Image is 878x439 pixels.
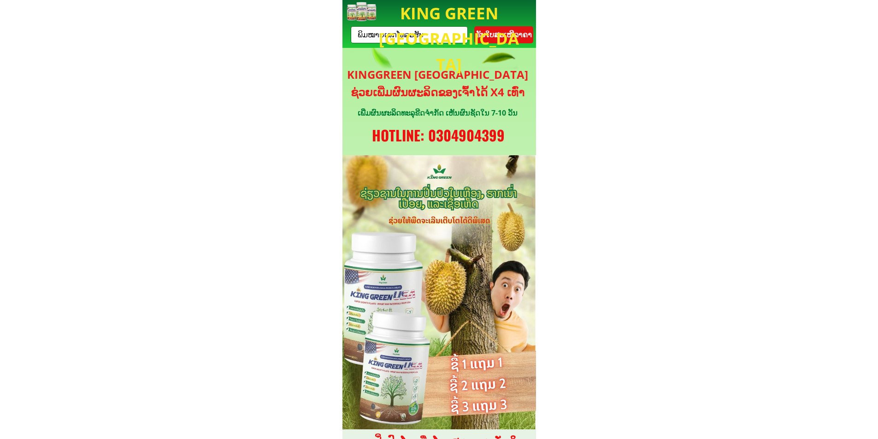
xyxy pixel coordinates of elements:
a: HOTLINE: 0304904399 [348,124,528,147]
h3: HOTLINE: 0304904399 [345,123,531,147]
h3: KING GREEN [GEOGRAPHIC_DATA] [377,0,521,77]
h3: KINGGREEN [GEOGRAPHIC_DATA] ຊ່ວຍເພີ່ມຜົນຜະລິດຂອງເຈົ້າໄດ້ X4 ເທົ່າ [341,66,535,101]
h3: ເພີ່ມຜົນຜະລິດທະລຸຂີດຈຳກັດ ເຫັນຜົນຊັດໃນ 7-10 ວັນ [336,107,539,119]
input: ພິມໝາຍເລກໂທລະສັບ [354,27,465,43]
